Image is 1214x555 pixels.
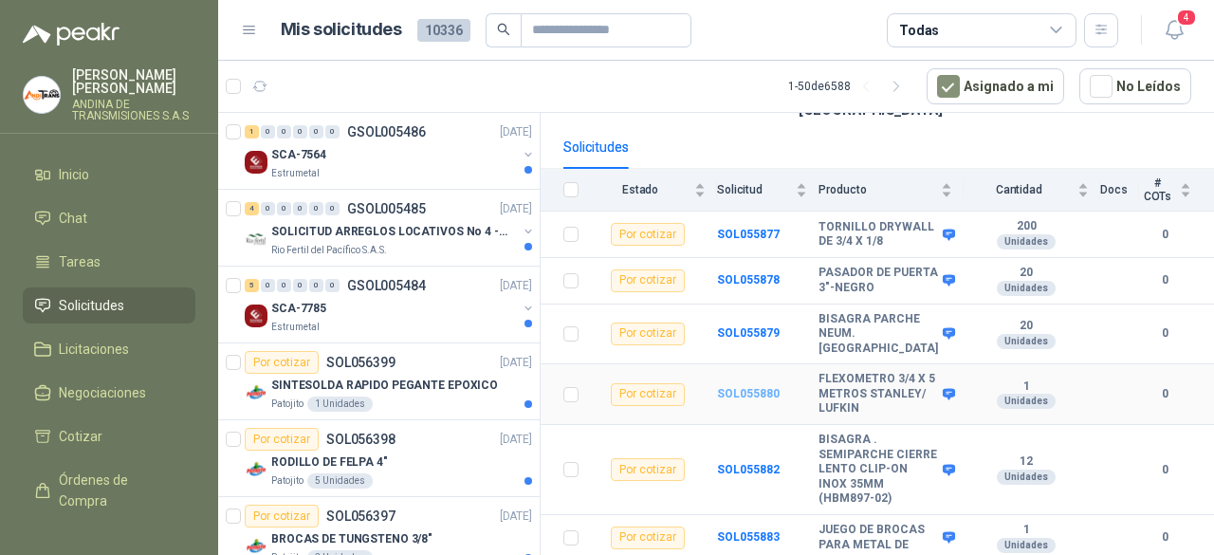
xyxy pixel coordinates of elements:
th: Solicitud [717,169,819,212]
a: SOL055877 [717,228,780,241]
div: 0 [261,279,275,292]
b: TORNILLO DRYWALL DE 3/4 X 1/8 [819,220,938,250]
th: Producto [819,169,964,212]
div: Solicitudes [563,137,629,157]
p: GSOL005484 [347,279,426,292]
a: Tareas [23,244,195,280]
div: Por cotizar [611,323,685,345]
p: Estrumetal [271,320,320,335]
a: 5 0 0 0 0 0 GSOL005484[DATE] Company LogoSCA-7785Estrumetal [245,274,536,335]
b: 200 [964,219,1089,234]
b: 0 [1139,271,1191,289]
span: Negociaciones [59,382,146,403]
p: [DATE] [500,200,532,218]
div: 5 Unidades [307,473,373,489]
div: 0 [277,202,291,215]
div: 0 [277,125,291,139]
span: search [497,23,510,36]
a: SOL055880 [717,387,780,400]
div: 0 [261,125,275,139]
th: Estado [590,169,717,212]
b: 0 [1139,461,1191,479]
b: FLEXOMETRO 3/4 X 5 METROS STANLEY/ LUFKIN [819,372,938,416]
span: Estado [590,183,690,196]
div: Por cotizar [611,223,685,246]
a: SOL055878 [717,273,780,287]
p: Patojito [271,397,303,412]
b: 20 [964,319,1089,334]
p: [DATE] [500,431,532,449]
div: Por cotizar [245,505,319,527]
div: 0 [293,125,307,139]
span: Cantidad [964,183,1074,196]
button: 4 [1157,13,1191,47]
div: 0 [261,202,275,215]
div: Por cotizar [611,458,685,481]
div: 1 Unidades [307,397,373,412]
img: Company Logo [24,77,60,113]
span: Chat [59,208,87,229]
p: [DATE] [500,354,532,372]
img: Company Logo [245,458,267,481]
p: Estrumetal [271,166,320,181]
div: 1 [245,125,259,139]
a: SOL055882 [717,463,780,476]
p: SINTESOLDA RAPIDO PEGANTE EPOXICO [271,377,498,395]
span: Tareas [59,251,101,272]
th: Cantidad [964,169,1100,212]
a: 1 0 0 0 0 0 GSOL005486[DATE] Company LogoSCA-7564Estrumetal [245,120,536,181]
a: Cotizar [23,418,195,454]
p: GSOL005486 [347,125,426,139]
th: # COTs [1139,169,1214,212]
div: Unidades [997,394,1056,409]
div: Unidades [997,281,1056,296]
div: 0 [325,279,340,292]
b: 0 [1139,226,1191,244]
button: Asignado a mi [927,68,1064,104]
img: Company Logo [245,381,267,404]
p: SCA-7564 [271,146,326,164]
p: [PERSON_NAME] [PERSON_NAME] [72,68,195,95]
span: Cotizar [59,426,102,447]
b: 20 [964,266,1089,281]
b: 0 [1139,528,1191,546]
p: Patojito [271,473,303,489]
a: 4 0 0 0 0 0 GSOL005485[DATE] Company LogoSOLICITUD ARREGLOS LOCATIVOS No 4 - PICHINDERio Fertil d... [245,197,536,258]
div: 0 [309,279,323,292]
a: Chat [23,200,195,236]
b: PASADOR DE PUERTA 3"-NEGRO [819,266,938,295]
b: 0 [1139,385,1191,403]
div: 4 [245,202,259,215]
span: Inicio [59,164,89,185]
div: Por cotizar [611,269,685,292]
p: SOL056397 [326,509,395,523]
a: Licitaciones [23,331,195,367]
div: Por cotizar [611,527,685,549]
img: Logo peakr [23,23,120,46]
div: Unidades [997,470,1056,485]
div: Por cotizar [245,428,319,451]
p: Rio Fertil del Pacífico S.A.S. [271,243,387,258]
span: Órdenes de Compra [59,470,177,511]
div: 0 [309,202,323,215]
a: SOL055883 [717,530,780,544]
div: 0 [325,125,340,139]
p: [DATE] [500,508,532,526]
p: GSOL005485 [347,202,426,215]
p: ANDINA DE TRANSMISIONES S.A.S [72,99,195,121]
p: SOL056399 [326,356,395,369]
a: Por cotizarSOL056398[DATE] Company LogoRODILLO DE FELPA 4"Patojito5 Unidades [218,420,540,497]
p: [DATE] [500,277,532,295]
div: Todas [899,20,939,41]
b: BISAGRA . SEMIPARCHE CIERRE LENTO CLIP-ON INOX 35MM (HBM897-02) [819,433,938,507]
div: 0 [293,202,307,215]
img: Company Logo [245,151,267,174]
b: 1 [964,523,1089,538]
div: 0 [277,279,291,292]
a: Inicio [23,157,195,193]
span: Solicitudes [59,295,124,316]
h1: Mis solicitudes [281,16,402,44]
